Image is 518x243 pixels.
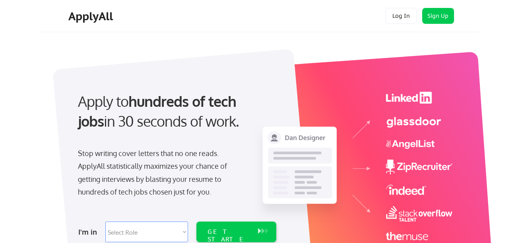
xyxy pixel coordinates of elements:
[422,8,454,24] button: Sign Up
[78,147,241,199] div: Stop writing cover letters that no one reads. ApplyAll statistically maximizes your chance of get...
[78,91,273,131] div: Apply to in 30 seconds of work.
[385,8,417,24] button: Log In
[78,226,101,238] div: I'm in
[78,92,240,130] strong: hundreds of tech jobs
[68,10,115,23] div: ApplyAll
